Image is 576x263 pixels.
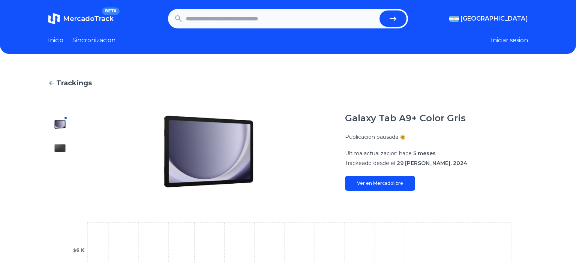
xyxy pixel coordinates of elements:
button: Iniciar sesion [491,36,528,45]
span: 29 [PERSON_NAME], 2024 [397,160,467,166]
button: [GEOGRAPHIC_DATA] [449,14,528,23]
a: Inicio [48,36,63,45]
a: Sincronizacion [72,36,115,45]
p: Publicacion pausada [345,133,398,141]
a: MercadoTrackBETA [48,13,114,25]
img: Argentina [449,16,459,22]
img: Galaxy Tab A9+ Color Gris [54,142,66,154]
span: Trackings [56,78,92,88]
img: MercadoTrack [48,13,60,25]
span: Trackeado desde el [345,160,395,166]
h1: Galaxy Tab A9+ Color Gris [345,112,466,124]
span: MercadoTrack [63,15,114,23]
a: Trackings [48,78,528,88]
img: Galaxy Tab A9+ Color Gris [87,112,330,191]
span: 5 meses [413,150,436,157]
span: [GEOGRAPHIC_DATA] [460,14,528,23]
span: Ultima actualizacion hace [345,150,412,157]
tspan: $6 K [73,248,85,253]
span: BETA [102,7,120,15]
img: Galaxy Tab A9+ Color Gris [54,118,66,130]
a: Ver en Mercadolibre [345,176,415,191]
